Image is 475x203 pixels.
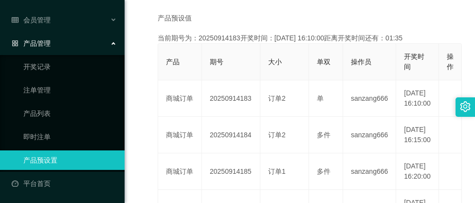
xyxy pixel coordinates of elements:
[268,94,286,102] span: 订单2
[460,101,471,112] i: 图标: setting
[158,33,442,43] div: 当前期号为：20250914183开奖时间：[DATE] 16:10:00距离开奖时间还有：01:35
[268,167,286,175] span: 订单1
[268,131,286,139] span: 订单2
[396,153,439,190] td: [DATE] 16:20:00
[404,53,424,71] span: 开奖时间
[166,58,180,66] span: 产品
[12,17,18,23] i: 图标: table
[23,127,117,147] a: 即时注单
[317,94,324,102] span: 单
[158,117,202,153] td: 商城订单
[158,13,192,23] span: 产品预设值
[23,104,117,123] a: 产品列表
[317,58,330,66] span: 单双
[202,80,260,117] td: 20250914183
[343,117,396,153] td: sanzang666
[23,150,117,170] a: 产品预设置
[12,16,51,24] span: 会员管理
[12,39,51,47] span: 产品管理
[23,57,117,76] a: 开奖记录
[202,153,260,190] td: 20250914185
[343,153,396,190] td: sanzang666
[317,167,330,175] span: 多件
[268,58,282,66] span: 大小
[396,80,439,117] td: [DATE] 16:10:00
[12,174,117,193] a: 图标: dashboard平台首页
[317,131,330,139] span: 多件
[202,117,260,153] td: 20250914184
[158,153,202,190] td: 商城订单
[396,117,439,153] td: [DATE] 16:15:00
[158,80,202,117] td: 商城订单
[210,58,223,66] span: 期号
[447,53,454,71] span: 操作
[343,80,396,117] td: sanzang666
[23,80,117,100] a: 注单管理
[12,40,18,47] i: 图标: appstore-o
[351,58,371,66] span: 操作员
